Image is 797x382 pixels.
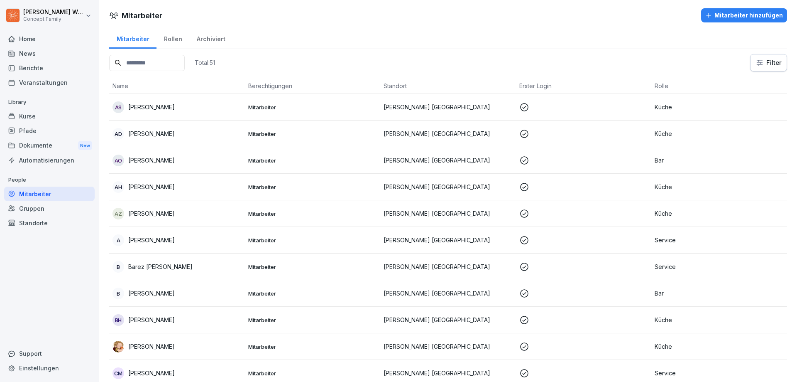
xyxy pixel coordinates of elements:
div: Filter [755,59,782,67]
p: Mitarbeiter [248,104,377,111]
p: [PERSON_NAME] Weichsel [23,9,84,16]
a: Automatisierungen [4,153,95,168]
p: Mitarbeiter [248,290,377,297]
p: Service [655,369,784,377]
a: Archiviert [189,27,232,49]
p: [PERSON_NAME] [GEOGRAPHIC_DATA] [384,103,513,111]
a: Mitarbeiter [109,27,156,49]
img: gl91fgz8pjwqs931pqurrzcv.png [112,341,124,352]
div: B [112,261,124,273]
p: [PERSON_NAME] [GEOGRAPHIC_DATA] [384,129,513,138]
p: Küche [655,315,784,324]
p: Bar [655,156,784,165]
a: News [4,46,95,61]
a: Berichte [4,61,95,75]
a: DokumenteNew [4,138,95,153]
th: Name [109,78,245,94]
div: BH [112,314,124,326]
p: [PERSON_NAME] [GEOGRAPHIC_DATA] [384,262,513,271]
p: [PERSON_NAME] [GEOGRAPHIC_DATA] [384,342,513,351]
a: Veranstaltungen [4,75,95,90]
div: AZ [112,208,124,219]
a: Mitarbeiter [4,187,95,201]
p: [PERSON_NAME] [GEOGRAPHIC_DATA] [384,236,513,244]
button: Mitarbeiter hinzufügen [701,8,787,22]
a: Standorte [4,216,95,230]
div: Support [4,346,95,361]
p: Service [655,236,784,244]
p: [PERSON_NAME] [GEOGRAPHIC_DATA] [384,369,513,377]
div: AS [112,101,124,113]
th: Erster Login [516,78,652,94]
h1: Mitarbeiter [122,10,162,21]
p: Mitarbeiter [248,210,377,217]
a: Pfade [4,123,95,138]
p: [PERSON_NAME] [GEOGRAPHIC_DATA] [384,315,513,324]
p: [PERSON_NAME] [128,369,175,377]
div: CM [112,367,124,379]
th: Rolle [651,78,787,94]
p: People [4,173,95,187]
p: [PERSON_NAME] [128,209,175,218]
p: Mitarbeiter [248,263,377,271]
p: [PERSON_NAME] [GEOGRAPHIC_DATA] [384,156,513,165]
p: Mitarbeiter [248,157,377,164]
div: Dokumente [4,138,95,153]
p: [PERSON_NAME] [128,289,175,298]
th: Berechtigungen [245,78,381,94]
p: Küche [655,182,784,191]
p: Mitarbeiter [248,343,377,350]
p: [PERSON_NAME] [128,182,175,191]
p: Mitarbeiter [248,183,377,191]
p: Küche [655,209,784,218]
p: Concept Family [23,16,84,22]
div: Mitarbeiter hinzufügen [705,11,783,20]
p: Küche [655,342,784,351]
p: Service [655,262,784,271]
p: [PERSON_NAME] [GEOGRAPHIC_DATA] [384,289,513,298]
p: Mitarbeiter [248,370,377,377]
a: Kurse [4,109,95,123]
a: Gruppen [4,201,95,216]
p: [PERSON_NAME] [128,342,175,351]
a: Rollen [156,27,189,49]
p: [PERSON_NAME] [128,236,175,244]
th: Standort [380,78,516,94]
p: [PERSON_NAME] [128,103,175,111]
div: B [112,288,124,299]
a: Einstellungen [4,361,95,375]
p: Mitarbeiter [248,130,377,138]
p: [PERSON_NAME] [GEOGRAPHIC_DATA] [384,209,513,218]
div: AD [112,128,124,140]
p: Küche [655,129,784,138]
p: [PERSON_NAME] [GEOGRAPHIC_DATA] [384,182,513,191]
p: Bar [655,289,784,298]
p: [PERSON_NAME] [128,129,175,138]
p: Mitarbeiter [248,237,377,244]
p: Barez [PERSON_NAME] [128,262,193,271]
p: Küche [655,103,784,111]
p: [PERSON_NAME] [128,156,175,165]
button: Filter [751,54,787,71]
div: New [78,141,92,150]
div: A [112,234,124,246]
p: Total: 51 [195,59,215,67]
a: Home [4,32,95,46]
p: Mitarbeiter [248,316,377,324]
div: AH [112,181,124,193]
p: Library [4,96,95,109]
